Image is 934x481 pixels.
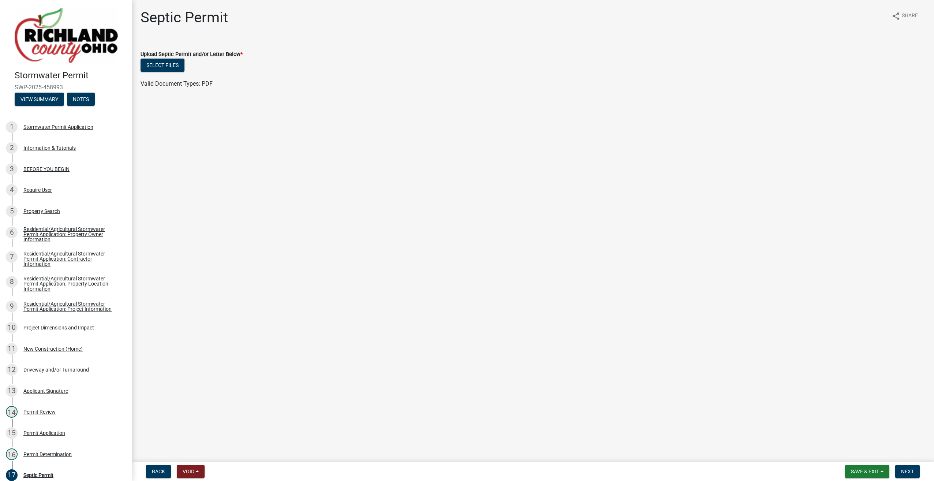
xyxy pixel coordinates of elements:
[6,205,18,217] div: 5
[183,469,194,474] span: Void
[901,469,914,474] span: Next
[6,406,18,418] div: 14
[23,473,53,478] div: Septic Permit
[146,465,171,478] button: Back
[141,52,243,57] label: Upload Septic Permit and/or Letter Below
[23,209,60,214] div: Property Search
[141,9,228,26] h1: Septic Permit
[152,469,165,474] span: Back
[6,163,18,175] div: 3
[6,364,18,376] div: 12
[895,465,920,478] button: Next
[141,59,184,72] button: Select files
[902,12,918,20] span: Share
[6,448,18,460] div: 16
[6,322,18,333] div: 10
[23,167,70,172] div: BEFORE YOU BEGIN
[6,142,18,154] div: 2
[845,465,889,478] button: Save & Exit
[177,465,205,478] button: Void
[15,97,64,102] wm-modal-confirm: Summary
[23,325,94,330] div: Project Dimensions and Impact
[23,251,120,266] div: Residential/Agricultural Stormwater Permit Application: Contractor Information
[23,346,83,351] div: New Construction (Home)
[6,469,18,481] div: 17
[23,187,52,193] div: Require User
[6,343,18,355] div: 11
[23,276,120,291] div: Residential/Agricultural Stormwater Permit Application: Property Location Information
[6,276,18,288] div: 8
[15,8,118,63] img: Richland County, Ohio
[23,367,89,372] div: Driveway and/or Turnaround
[141,80,213,87] span: Valid Document Types: PDF
[6,227,18,238] div: 6
[6,251,18,263] div: 7
[23,430,65,436] div: Permit Application
[23,388,68,394] div: Applicant Signature
[892,12,900,20] i: share
[6,121,18,133] div: 1
[23,124,93,130] div: Stormwater Permit Application
[6,385,18,397] div: 13
[851,469,879,474] span: Save & Exit
[23,409,56,414] div: Permit Review
[23,452,72,457] div: Permit Determination
[15,84,117,91] span: SWP-2025-458993
[6,301,18,312] div: 9
[6,184,18,196] div: 4
[15,93,64,106] button: View Summary
[6,427,18,439] div: 15
[23,301,120,312] div: Residential/Agricultural Stormwater Permit Application: Project Information
[67,93,95,106] button: Notes
[23,227,120,242] div: Residential/Agricultural Stormwater Permit Application: Property Owner Information
[886,9,924,23] button: shareShare
[15,70,126,81] h4: Stormwater Permit
[67,97,95,102] wm-modal-confirm: Notes
[23,145,76,150] div: Information & Tutorials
